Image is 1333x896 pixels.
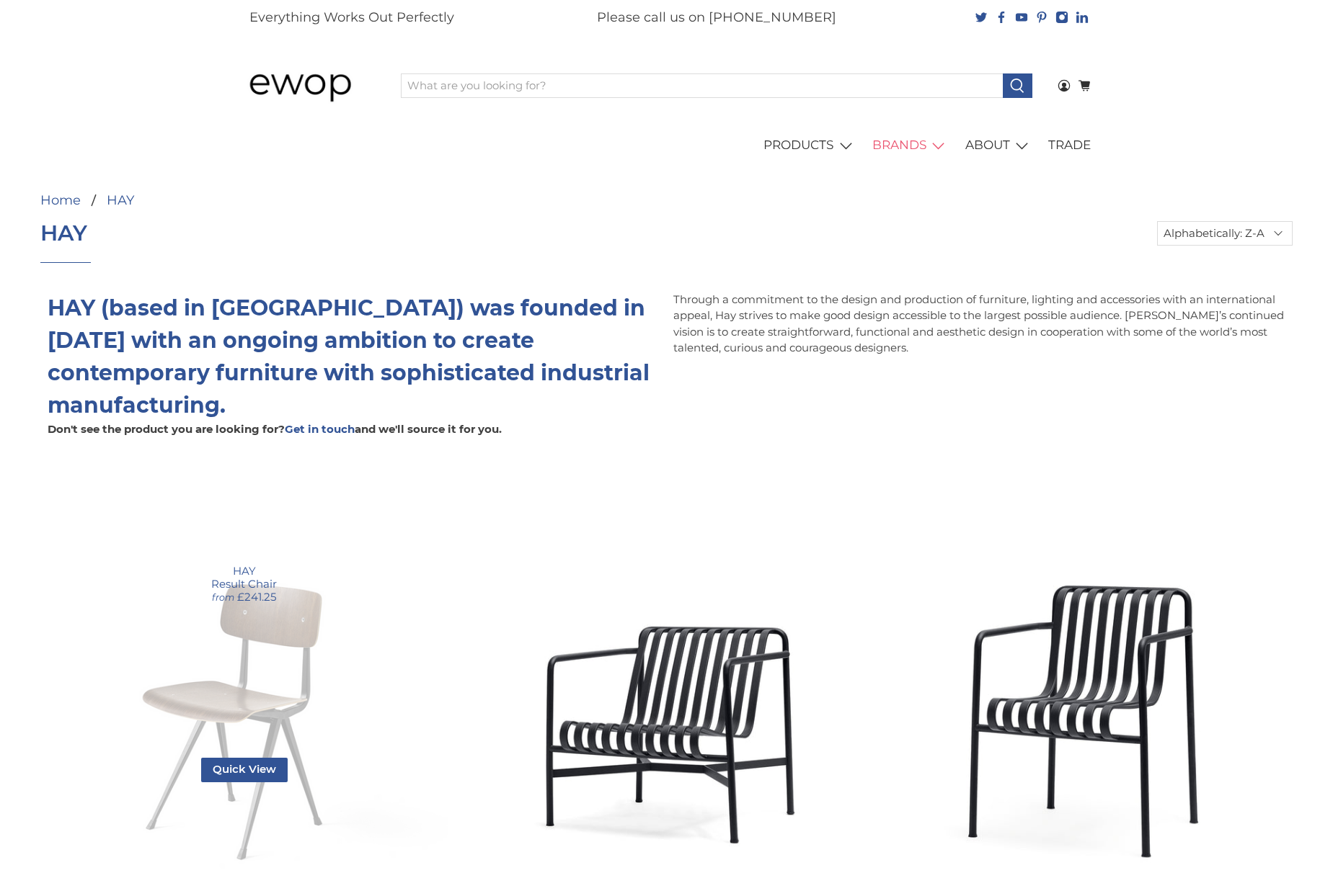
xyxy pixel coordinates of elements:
strong: Don't see the product you are looking for? and we'll source it for you. [48,422,502,436]
a: Home [40,194,81,207]
img: Palissade Dining Armchair [885,466,1293,874]
span: Quick View [201,758,288,782]
a: BRANDS [864,125,957,166]
p: Everything Works Out Perfectly [249,8,454,27]
a: Get in touch [285,422,355,436]
a: Result Chair [40,466,448,874]
a: TRADE [1040,125,1099,166]
strong: HAY (based in [GEOGRAPHIC_DATA]) was founded in [DATE] with an ongoing ambition to create contemp... [48,295,650,418]
div: Through a commitment to the design and production of furniture, lighting and accessories with an ... [673,292,1285,421]
a: PRODUCTS [756,125,864,166]
nav: main navigation [234,125,1099,166]
img: HAY Palissade Lounge Chair Low Office Anthracite [463,466,871,874]
p: Please call us on [PHONE_NUMBER] [597,8,836,27]
a: ABOUT [957,125,1040,166]
input: What are you looking for? [401,73,1004,98]
a: HAY [107,194,134,207]
h1: HAY [40,221,87,246]
nav: breadcrumbs [40,194,533,207]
